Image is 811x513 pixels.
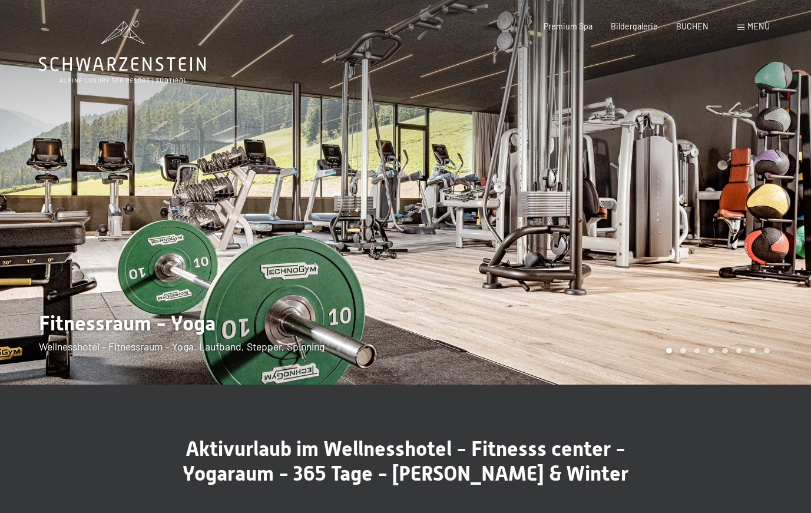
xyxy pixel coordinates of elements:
[722,348,728,354] div: Carousel Page 5
[736,348,742,354] div: Carousel Page 6
[747,21,770,31] span: Menü
[694,348,700,354] div: Carousel Page 3
[750,348,756,354] div: Carousel Page 7
[666,348,672,354] div: Carousel Page 1 (Current Slide)
[676,21,709,31] a: BUCHEN
[611,21,658,31] a: Bildergalerie
[764,348,770,354] div: Carousel Page 8
[544,21,592,31] a: Premium Spa
[662,348,769,354] div: Carousel Pagination
[680,348,686,354] div: Carousel Page 2
[708,348,714,354] div: Carousel Page 4
[183,436,628,485] span: Aktivurlaub im Wellnesshotel - Fitnesss center - Yogaraum - 365 Tage - [PERSON_NAME] & Winter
